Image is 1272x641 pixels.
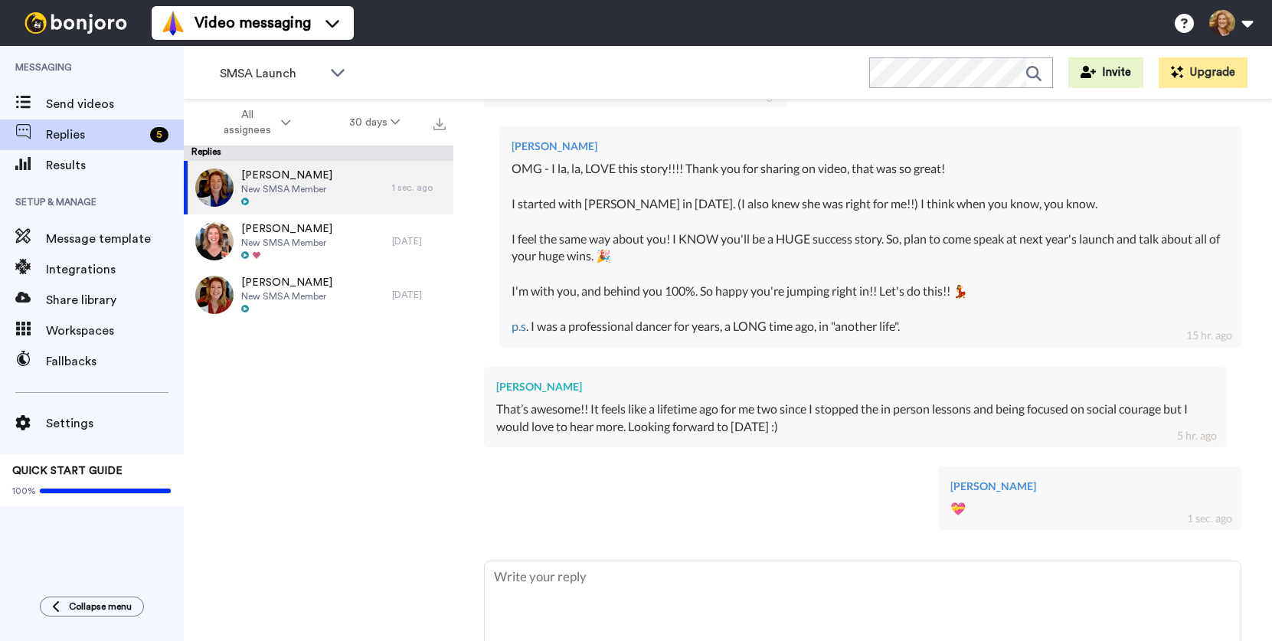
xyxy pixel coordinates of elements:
span: New SMSA Member [241,183,332,195]
a: [PERSON_NAME]New SMSA Member1 sec. ago [184,161,453,214]
span: [PERSON_NAME] [241,275,332,290]
span: Video messaging [195,12,311,34]
div: [DATE] [392,289,446,301]
div: 5 [150,127,168,142]
span: Message template [46,230,184,248]
span: Results [46,156,184,175]
span: 100% [12,485,36,497]
img: 7049023a-5599-4c4b-96b4-d2570ccdaff2-thumb.jpg [195,168,234,207]
img: 2a1ce4c4-5fc6-4778-a657-3f0a932e5ebe-thumb.jpg [195,276,234,314]
button: Invite [1068,57,1143,88]
span: QUICK START GUIDE [12,466,123,476]
span: All assignees [216,107,278,138]
img: bj-logo-header-white.svg [18,12,133,34]
div: [PERSON_NAME] [950,479,1229,494]
div: [PERSON_NAME] [496,379,1214,394]
div: OMG - I la, la, LOVE this story!!!! Thank you for sharing on video, that was so great! I started ... [512,160,1229,335]
button: Collapse menu [40,597,144,616]
div: 💝 [950,500,1229,518]
span: Collapse menu [69,600,132,613]
span: Integrations [46,260,184,279]
div: That’s awesome!! It feels like a lifetime ago for me two since I stopped the in person lessons an... [496,401,1214,436]
span: Share library [46,291,184,309]
div: 15 hr. ago [1186,328,1232,343]
div: [PERSON_NAME] [512,139,1229,154]
span: [PERSON_NAME] [241,168,332,183]
span: New SMSA Member [241,237,332,249]
img: vm-color.svg [161,11,185,35]
button: Upgrade [1159,57,1247,88]
span: Send videos [46,95,184,113]
a: [PERSON_NAME]New SMSA Member[DATE] [184,214,453,268]
button: Export all results that match these filters now. [429,111,450,134]
span: [PERSON_NAME] [241,221,332,237]
div: 1 sec. ago [392,182,446,194]
a: [PERSON_NAME]New SMSA Member[DATE] [184,268,453,322]
div: Replies [184,146,453,161]
div: [DATE] [392,235,446,247]
button: 30 days [320,109,430,136]
img: export.svg [433,118,446,130]
span: Workspaces [46,322,184,340]
img: 998621b9-7c12-40dd-88d5-83bc18a9f9bd-thumb.jpg [195,222,234,260]
span: Fallbacks [46,352,184,371]
div: 1 sec. ago [1187,511,1232,526]
span: SMSA Launch [220,64,322,83]
a: p.s [512,319,526,333]
div: 5 hr. ago [1177,428,1217,443]
span: New SMSA Member [241,290,332,303]
button: All assignees [187,101,320,144]
span: Settings [46,414,184,433]
span: Replies [46,126,144,144]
